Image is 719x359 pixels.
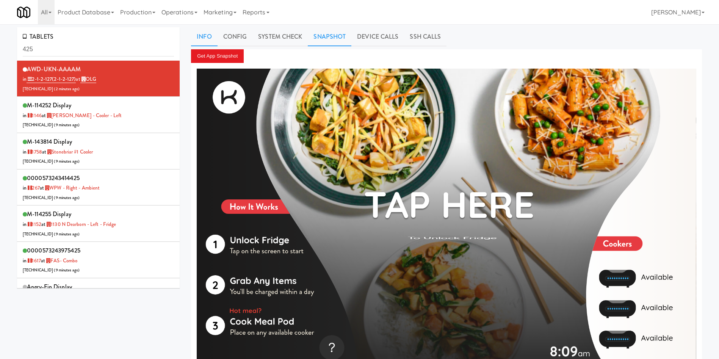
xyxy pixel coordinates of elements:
span: 9 minutes ago [56,122,78,128]
li: M-114255 Displayin 1152at 1130 N Dearborn - Left - Fridge[TECHNICAL_ID] (9 minutes ago) [17,205,180,242]
span: [TECHNICAL_ID] ( ) [23,231,80,237]
span: 9 minutes ago [56,267,78,273]
span: in [23,112,42,119]
span: at [41,221,116,228]
span: in [23,148,42,155]
li: 0000573243975425in 1617at FAS- Combo[TECHNICAL_ID] (9 minutes ago) [17,242,180,278]
span: 9 minutes ago [56,158,78,164]
li: AWD-UKN-AAAAMin 2-1-2-127(2-1-2-127)at OLG[TECHNICAL_ID] (2 minutes ago) [17,61,180,97]
span: at [42,148,93,155]
li: 0000573243414425in 267at WPW - Right - Ambient[TECHNICAL_ID] (9 minutes ago) [17,169,180,206]
li: M-114252 Displayin 1146at [PERSON_NAME] - Cooler - Left[TECHNICAL_ID] (9 minutes ago) [17,97,180,133]
span: AWD-UKN-AAAAM [27,65,81,74]
span: [TECHNICAL_ID] ( ) [23,267,80,273]
span: M-143814 Display [27,137,72,146]
span: [TECHNICAL_ID] ( ) [23,122,80,128]
span: at [41,257,77,264]
span: M-114252 Display [27,101,71,110]
span: in [23,75,76,83]
a: Stonebriar #1 Cooler [46,148,93,155]
span: M-114255 Display [27,210,71,218]
span: in [23,184,40,191]
span: 9 minutes ago [56,231,78,237]
span: at [40,184,100,191]
span: [TECHNICAL_ID] ( ) [23,158,80,164]
a: OLG [80,75,97,83]
span: angry-fin Display [27,282,72,291]
span: 2 minutes ago [56,86,78,92]
a: Snapshot [308,27,351,46]
a: 2-1-2-127(2-1-2-127) [27,75,76,83]
li: angry-fin Displayin 1593at KM GEN2 DEMO[TECHNICAL_ID] ([DATE]) [17,278,180,315]
a: 1130 N Dearborn - Left - Fridge [45,221,116,228]
a: FAS- Combo [45,257,77,264]
span: (2-1-2-127) [52,75,76,83]
span: [TECHNICAL_ID] ( ) [23,195,80,201]
a: Info [191,27,217,46]
button: Get App Snapshot [191,49,244,63]
span: TABLETS [23,32,53,41]
span: 9 minutes ago [56,195,78,201]
span: 0000573243975425 [27,246,80,255]
a: Device Calls [351,27,404,46]
span: [TECHNICAL_ID] ( ) [23,86,80,92]
a: System Check [252,27,308,46]
a: Config [218,27,253,46]
a: [PERSON_NAME] - Cooler - Left [46,112,122,119]
img: Micromart [17,6,30,19]
a: SSH Calls [404,27,446,46]
input: Search tablets [23,42,174,56]
span: in [23,257,41,264]
span: at [76,75,96,83]
li: M-143814 Displayin 1758at Stonebriar #1 Cooler[TECHNICAL_ID] (9 minutes ago) [17,133,180,169]
a: 267 [27,184,40,191]
a: 1146 [27,112,42,119]
span: at [42,112,122,119]
span: 0000573243414425 [27,174,80,182]
a: 1617 [27,257,41,264]
span: in [23,221,41,228]
a: 1758 [27,148,42,155]
a: WPW - Right - Ambient [44,184,100,191]
a: 1152 [27,221,41,228]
